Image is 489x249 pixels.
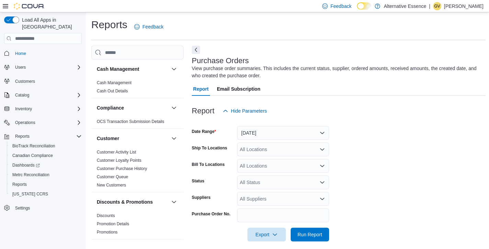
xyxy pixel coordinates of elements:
h3: Discounts & Promotions [97,199,153,205]
a: Dashboards [7,160,84,170]
span: Run Report [298,231,322,238]
button: Reports [12,132,32,140]
span: Settings [12,204,82,212]
span: Catalog [15,92,29,98]
span: Reports [10,180,82,189]
button: Catalog [1,90,84,100]
label: Purchase Order No. [192,211,231,217]
span: Home [12,49,82,57]
h3: Customer [97,135,119,142]
a: Cash Management [97,80,131,85]
button: Run Report [291,228,329,241]
div: Discounts & Promotions [91,212,184,239]
p: | [429,2,430,10]
span: Users [15,65,26,70]
button: Inventory [12,105,35,113]
button: Open list of options [319,163,325,169]
span: Inventory [12,105,82,113]
button: Users [12,63,28,71]
a: Metrc Reconciliation [10,171,52,179]
button: Compliance [170,104,178,112]
span: Metrc Reconciliation [10,171,82,179]
span: Reports [15,134,30,139]
span: Reports [12,182,27,187]
button: Home [1,48,84,58]
label: Date Range [192,129,216,134]
a: Settings [12,204,33,212]
span: Settings [15,205,30,211]
span: GV [434,2,440,10]
a: Customers [12,77,38,86]
button: Discounts & Promotions [170,198,178,206]
span: Cash Out Details [97,88,128,94]
a: Customer Queue [97,174,128,179]
button: Reports [7,180,84,189]
a: Discounts [97,213,115,218]
span: Canadian Compliance [12,153,53,158]
a: [US_STATE] CCRS [10,190,51,198]
img: Cova [14,3,45,10]
button: BioTrack Reconciliation [7,141,84,151]
button: Customer [97,135,168,142]
span: Customers [15,79,35,84]
button: Discounts & Promotions [97,199,168,205]
a: OCS Transaction Submission Details [97,119,164,124]
span: Customer Queue [97,174,128,180]
div: Cash Management [91,79,184,98]
span: Feedback [330,3,351,10]
button: Reports [1,132,84,141]
a: Promotions [97,230,118,235]
a: Home [12,49,29,58]
span: Dashboards [12,162,40,168]
button: Open list of options [319,147,325,152]
span: Reports [12,132,82,140]
a: Feedback [131,20,166,34]
button: Cash Management [170,65,178,73]
span: Customers [12,77,82,86]
a: Customer Purchase History [97,166,147,171]
nav: Complex example [4,45,82,231]
h3: Cash Management [97,66,139,72]
label: Ship To Locations [192,145,227,151]
a: Customer Loyalty Points [97,158,141,163]
div: View purchase order summaries. This includes the current status, supplier, ordered amounts, recei... [192,65,482,79]
span: Email Subscription [217,82,260,96]
button: Settings [1,203,84,213]
span: Washington CCRS [10,190,82,198]
span: BioTrack Reconciliation [12,143,55,149]
a: Dashboards [10,161,43,169]
span: Customer Activity List [97,149,136,155]
span: Feedback [142,23,163,30]
button: Export [247,228,286,241]
a: Reports [10,180,30,189]
span: Promotion Details [97,221,129,227]
a: Customer Activity List [97,150,136,155]
span: Operations [15,120,35,125]
button: Customers [1,76,84,86]
span: Load All Apps in [GEOGRAPHIC_DATA] [19,16,82,30]
span: Hide Parameters [231,107,267,114]
button: Catalog [12,91,32,99]
span: Operations [12,118,82,127]
span: Export [252,228,282,241]
h3: Purchase Orders [192,57,249,65]
button: Operations [12,118,38,127]
span: Canadian Compliance [10,151,82,160]
label: Status [192,178,205,184]
label: Suppliers [192,195,211,200]
div: Customer [91,148,184,192]
a: Cash Out Details [97,89,128,93]
button: Operations [1,118,84,127]
span: [US_STATE] CCRS [12,191,48,197]
button: Cash Management [97,66,168,72]
button: Compliance [97,104,168,111]
span: Users [12,63,82,71]
button: Next [192,46,200,54]
div: Greg Veshinfsky [433,2,441,10]
button: [DATE] [237,126,329,140]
